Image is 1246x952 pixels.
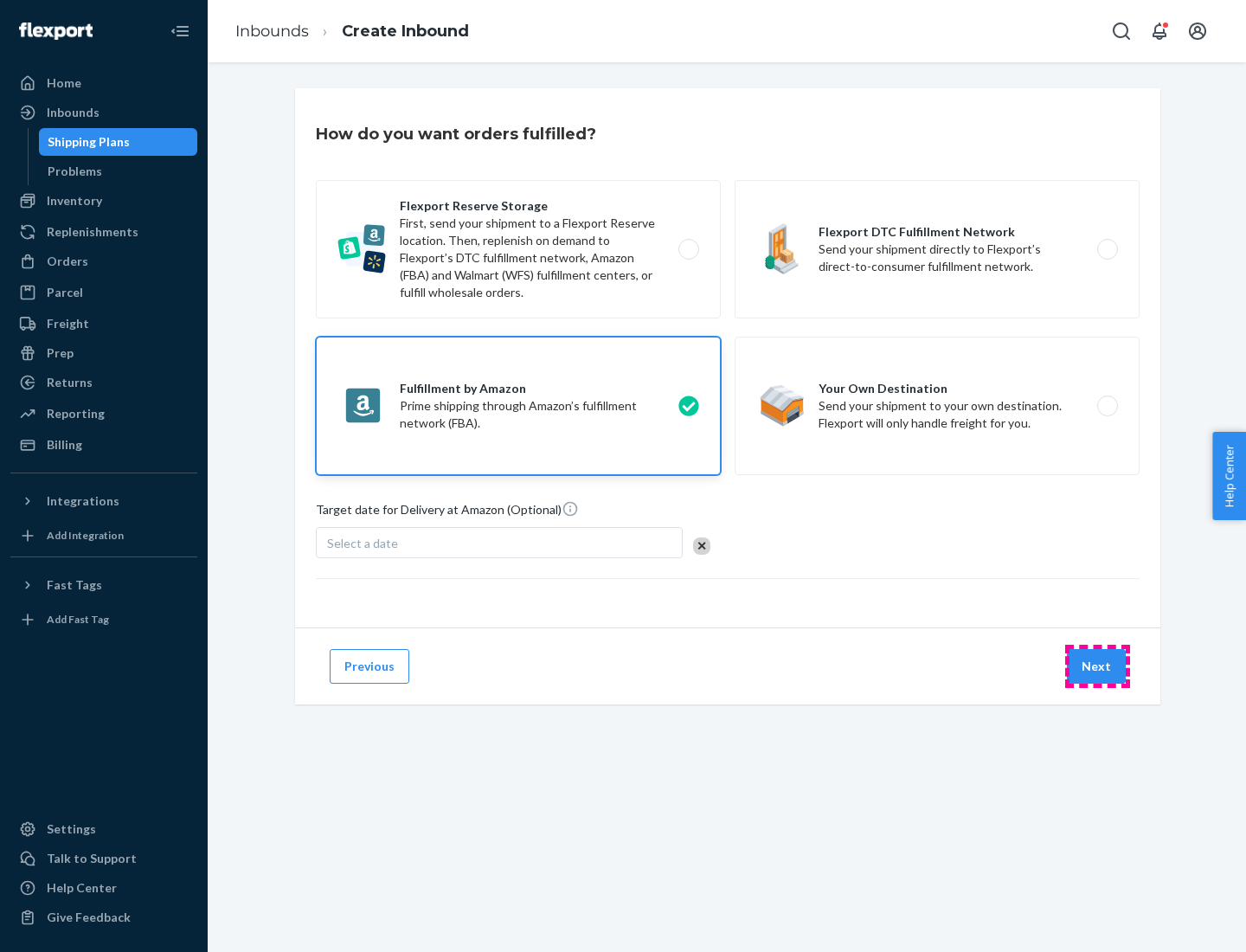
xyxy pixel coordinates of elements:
[10,369,197,396] a: Returns
[39,128,198,156] a: Shipping Plans
[10,310,197,338] a: Freight
[235,22,309,41] a: Inbounds
[10,218,197,246] a: Replenishments
[10,606,197,634] a: Add Fast Tag
[10,845,197,872] a: Talk to Support
[47,436,82,453] div: Billing
[10,815,197,843] a: Settings
[47,612,109,627] div: Add Fast Tag
[47,74,81,92] div: Home
[39,158,198,185] a: Problems
[47,820,96,838] div: Settings
[47,374,93,391] div: Returns
[47,492,119,510] div: Integrations
[48,133,130,151] div: Shipping Plans
[1067,649,1126,684] button: Next
[10,279,197,306] a: Parcel
[316,500,579,525] span: Target date for Delivery at Amazon (Optional)
[47,192,102,209] div: Inventory
[222,6,483,57] ol: breadcrumbs
[10,571,197,599] button: Fast Tags
[10,431,197,459] a: Billing
[47,576,102,594] div: Fast Tags
[47,850,137,867] div: Talk to Support
[1142,14,1177,48] button: Open notifications
[10,874,197,902] a: Help Center
[10,400,197,428] a: Reporting
[47,284,83,301] div: Parcel
[47,344,74,362] div: Prep
[316,123,596,145] h3: How do you want orders fulfilled?
[47,315,89,332] div: Freight
[47,879,117,897] div: Help Center
[10,904,197,931] button: Give Feedback
[19,23,93,40] img: Flexport logo
[10,187,197,215] a: Inventory
[10,99,197,126] a: Inbounds
[10,69,197,97] a: Home
[47,528,124,543] div: Add Integration
[10,522,197,550] a: Add Integration
[163,14,197,48] button: Close Navigation
[1180,14,1215,48] button: Open account menu
[47,253,88,270] div: Orders
[1212,432,1246,520] button: Help Center
[47,104,100,121] div: Inbounds
[48,163,102,180] div: Problems
[47,223,138,241] div: Replenishments
[342,22,469,41] a: Create Inbound
[10,248,197,275] a: Orders
[330,649,409,684] button: Previous
[327,536,398,550] span: Select a date
[47,405,105,422] div: Reporting
[10,339,197,367] a: Prep
[47,909,131,926] div: Give Feedback
[10,487,197,515] button: Integrations
[1104,14,1139,48] button: Open Search Box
